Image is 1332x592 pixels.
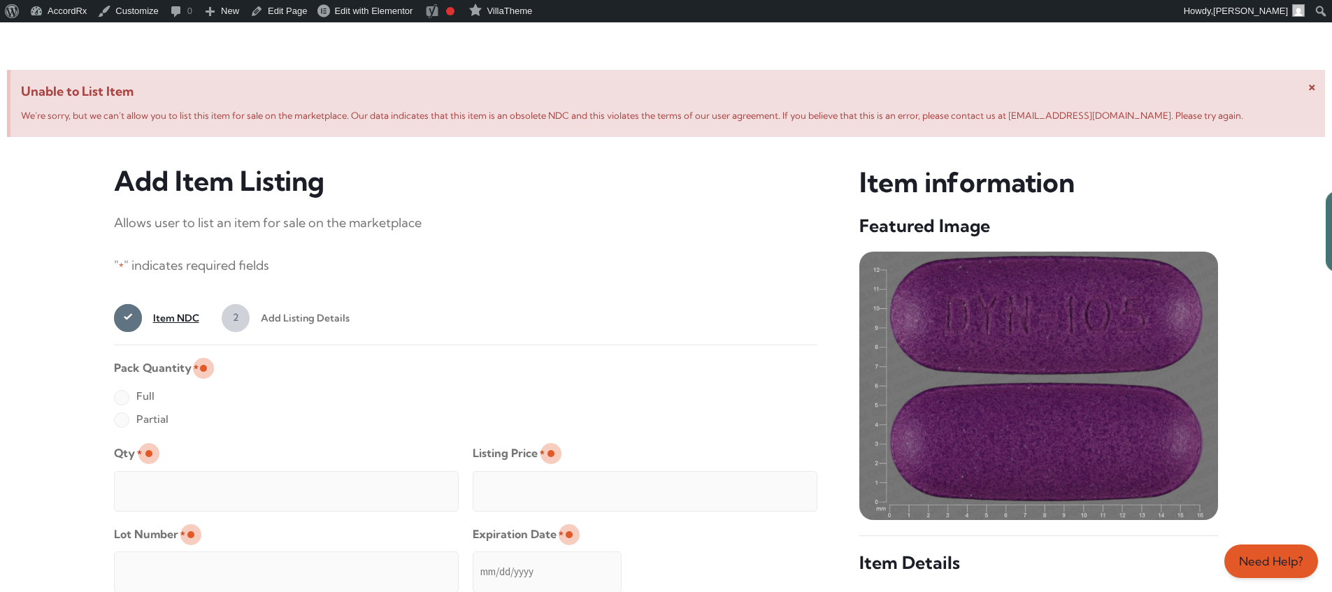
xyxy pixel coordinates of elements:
[114,442,142,465] label: Qty
[473,523,564,546] label: Expiration Date
[114,408,169,431] label: Partial
[222,304,250,332] span: 2
[1213,6,1288,16] span: [PERSON_NAME]
[859,165,1218,201] h3: Item information
[114,523,185,546] label: Lot Number
[114,304,199,332] a: 1Item NDC
[1224,544,1318,578] a: Need Help?
[859,551,1218,575] h5: Item Details
[473,442,545,465] label: Listing Price
[114,385,155,407] label: Full
[114,212,818,234] p: Allows user to list an item for sale on the marketplace
[21,80,1315,103] span: Unable to List Item
[1308,77,1316,94] span: ×
[114,254,818,277] p: " " indicates required fields
[250,304,350,332] span: Add Listing Details
[142,304,199,332] span: Item NDC
[21,110,1243,121] span: We’re sorry, but we can’t allow you to list this item for sale on the marketplace. Our data indic...
[859,215,1218,238] h5: Featured Image
[114,356,199,380] legend: Pack Quantity
[114,165,818,198] h3: Add Item Listing
[114,304,142,332] span: 1
[446,7,454,15] div: Focus keyphrase not set
[334,6,413,16] span: Edit with Elementor
[473,551,622,592] input: mm/dd/yyyy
